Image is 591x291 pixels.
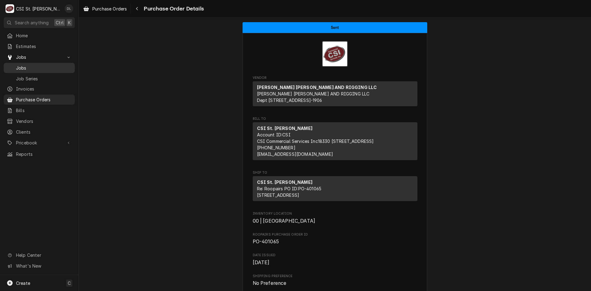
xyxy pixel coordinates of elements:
[16,129,72,135] span: Clients
[253,170,417,204] div: Purchase Order Ship To
[253,176,417,201] div: Ship To
[257,91,370,103] span: [PERSON_NAME] [PERSON_NAME] AND RIGGING LLC Dept [STREET_ADDRESS]-1906
[16,96,72,103] span: Purchase Orders
[15,19,49,26] span: Search anything
[253,211,417,216] span: Inventory Location
[253,217,417,225] span: Inventory Location
[253,75,417,109] div: Purchase Order Vendor
[253,122,417,163] div: Bill To
[253,218,316,224] span: 00 | [GEOGRAPHIC_DATA]
[4,149,75,159] a: Reports
[253,260,270,265] span: [DATE]
[253,253,417,266] div: Date Issued
[257,186,322,191] span: Re: Roopairs PO ID: PO-401065
[257,132,291,137] span: Account ID: CSI
[253,211,417,224] div: Inventory Location
[253,239,279,245] span: PO-401065
[4,41,75,51] a: Estimates
[142,5,204,13] span: Purchase Order Details
[253,232,417,245] div: Roopairs Purchase Order ID
[253,253,417,258] span: Date Issued
[253,122,417,160] div: Bill To
[16,75,72,82] span: Job Series
[4,127,75,137] a: Clients
[4,261,75,271] a: Go to What's New
[257,139,374,144] span: CSI Commercial Services Inc18330 [STREET_ADDRESS]
[16,139,62,146] span: Pricebook
[253,176,417,204] div: Ship To
[16,281,30,286] span: Create
[68,19,71,26] span: K
[4,30,75,41] a: Home
[92,6,127,12] span: Purchase Orders
[16,6,61,12] div: CSI St. [PERSON_NAME]
[253,238,417,245] span: Roopairs Purchase Order ID
[16,151,72,157] span: Reports
[16,54,62,60] span: Jobs
[132,4,142,14] button: Navigate back
[56,19,64,26] span: Ctrl
[257,152,333,157] a: [EMAIL_ADDRESS][DOMAIN_NAME]
[253,116,417,163] div: Purchase Order Bill To
[4,116,75,126] a: Vendors
[68,280,71,286] span: C
[4,95,75,105] a: Purchase Orders
[16,86,72,92] span: Invoices
[331,26,339,30] span: Sent
[16,252,71,258] span: Help Center
[253,75,417,80] span: Vendor
[16,107,72,114] span: Bills
[16,32,72,39] span: Home
[81,4,129,14] a: Purchase Orders
[4,105,75,115] a: Bills
[257,126,312,131] strong: CSI St. [PERSON_NAME]
[253,259,417,266] span: Date Issued
[253,280,417,287] span: Shipping Preference
[253,274,417,287] div: Shipping Preference
[257,192,300,198] span: [STREET_ADDRESS]
[6,4,14,13] div: C
[253,232,417,237] span: Roopairs Purchase Order ID
[253,81,417,106] div: Vendor
[253,274,417,279] span: Shipping Preference
[253,116,417,121] span: Bill To
[253,81,417,109] div: Vendor
[16,65,72,71] span: Jobs
[257,180,312,185] strong: CSI St. [PERSON_NAME]
[4,74,75,84] a: Job Series
[6,4,14,13] div: CSI St. Louis's Avatar
[253,280,287,286] span: No Preference
[4,52,75,62] a: Go to Jobs
[16,118,72,124] span: Vendors
[322,41,348,67] img: Logo
[4,250,75,260] a: Go to Help Center
[4,84,75,94] a: Invoices
[257,145,295,150] a: [PHONE_NUMBER]
[65,4,73,13] div: DL
[4,63,75,73] a: Jobs
[4,138,75,148] a: Go to Pricebook
[253,170,417,175] span: Ship To
[243,22,427,33] div: Status
[65,4,73,13] div: David Lindsey's Avatar
[16,43,72,50] span: Estimates
[257,85,377,90] strong: [PERSON_NAME] [PERSON_NAME] AND RIGGING LLC
[4,17,75,28] button: Search anythingCtrlK
[16,263,71,269] span: What's New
